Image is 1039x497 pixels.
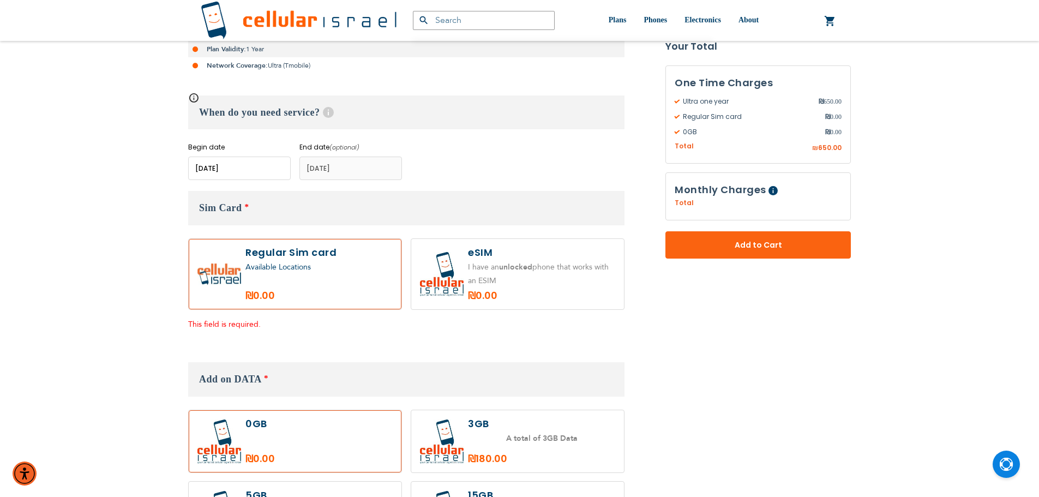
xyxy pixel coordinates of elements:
[675,75,842,91] h3: One Time Charges
[812,143,818,153] span: ₪
[188,318,624,332] div: This field is required.
[13,462,37,486] div: Accessibility Menu
[738,16,759,24] span: About
[675,112,825,122] span: Regular Sim card
[207,61,268,70] strong: Network Coverage:
[675,141,694,152] span: Total
[199,374,261,385] span: Add on DATA
[675,199,694,208] span: Total
[825,112,830,122] span: ₪
[329,143,359,152] i: (optional)
[188,57,624,74] li: Ultra (Tmobile)
[188,142,291,152] label: Begin date
[199,202,242,213] span: Sim Card
[818,143,842,152] span: 650.00
[825,127,830,137] span: ₪
[684,16,721,24] span: Electronics
[701,239,815,251] span: Add to Cart
[768,187,778,196] span: Help
[819,97,842,106] span: 650.00
[188,157,291,180] input: MM/DD/YYYY
[188,95,624,129] h3: When do you need service?
[665,38,851,55] strong: Your Total
[609,16,627,24] span: Plans
[675,183,766,197] span: Monthly Charges
[245,262,311,272] a: Available Locations
[665,232,851,259] button: Add to Cart
[299,142,402,152] label: End date
[825,112,842,122] span: 0.00
[207,45,246,53] strong: Plan Validity:
[644,16,667,24] span: Phones
[323,107,334,118] span: Help
[819,97,824,106] span: ₪
[299,157,402,180] input: MM/DD/YYYY
[825,127,842,137] span: 0.00
[413,11,555,30] input: Search
[188,41,624,57] li: 1 Year
[201,1,397,40] img: Cellular Israel Logo
[675,97,819,106] span: Ultra one year
[675,127,825,137] span: 0GB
